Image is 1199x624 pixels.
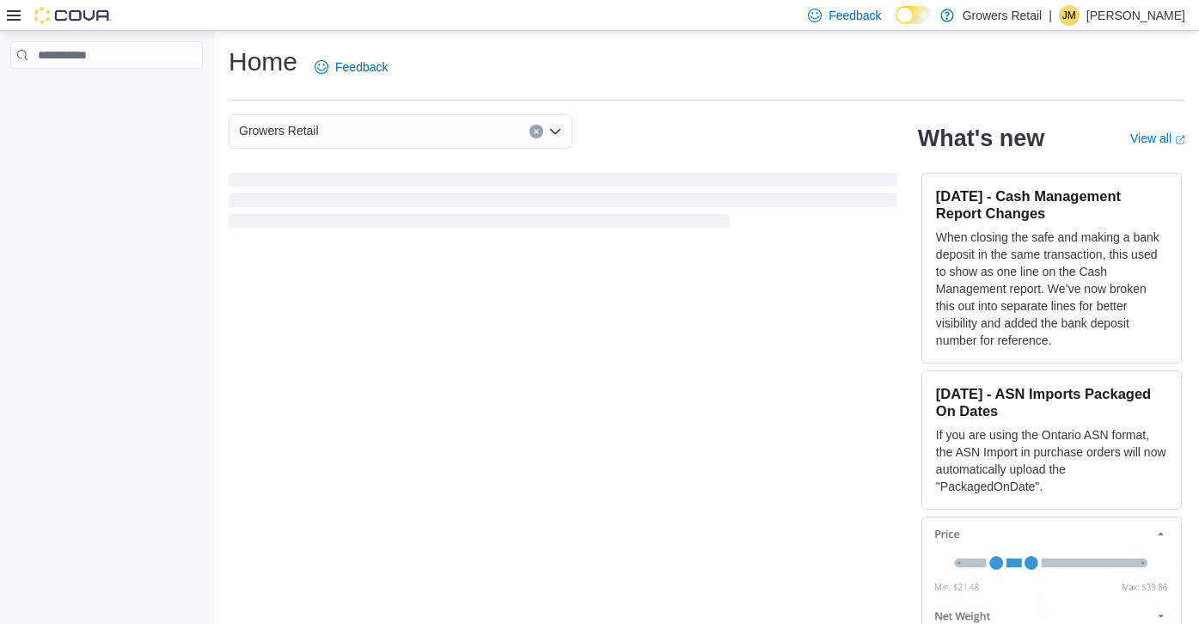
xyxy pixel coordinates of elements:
[1086,5,1185,26] p: [PERSON_NAME]
[1130,132,1185,145] a: View allExternal link
[239,120,319,141] span: Growers Retail
[229,176,897,231] span: Loading
[335,58,388,76] span: Feedback
[936,426,1167,495] p: If you are using the Ontario ASN format, the ASN Import in purchase orders will now automatically...
[918,125,1044,152] h2: What's new
[10,72,203,113] nav: Complex example
[1059,5,1080,26] div: Jordan McDonald
[34,7,112,24] img: Cova
[936,229,1167,349] p: When closing the safe and making a bank deposit in the same transaction, this used to show as one...
[1175,135,1185,145] svg: External link
[1049,5,1052,26] p: |
[1062,5,1076,26] span: JM
[936,385,1167,419] h3: [DATE] - ASN Imports Packaged On Dates
[963,5,1043,26] p: Growers Retail
[308,50,395,84] a: Feedback
[548,125,562,138] button: Open list of options
[936,187,1167,222] h3: [DATE] - Cash Management Report Changes
[229,45,297,79] h1: Home
[896,6,932,24] input: Dark Mode
[829,7,881,24] span: Feedback
[529,125,543,138] button: Clear input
